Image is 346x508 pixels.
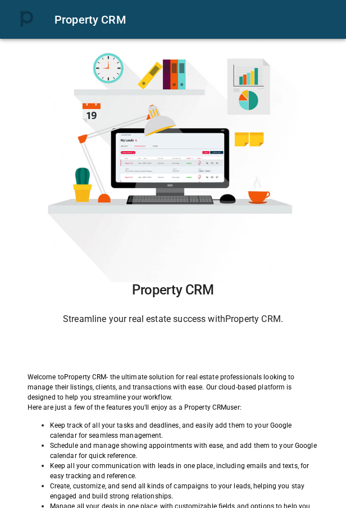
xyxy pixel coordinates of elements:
iframe: Sign in with Google Button [116,337,230,362]
p: Create, customize, and send all kinds of campaigns to your leads, helping you stay engaged and bu... [50,481,318,501]
p: Here are just a few of the features you'll enjoy as a Property CRM user: [28,402,318,412]
p: Welcome to Property CRM - the ultimate solution for real estate professionals looking to manage t... [28,372,318,402]
h1: Property CRM [28,282,318,298]
div: Sign in with Google. Opens in new tab [121,337,225,362]
p: Keep all your communication with leads in one place, including emails and texts, for easy trackin... [50,461,318,481]
div: Property CRM [54,11,333,29]
h6: Streamline your real estate success with Property CRM . [28,311,318,327]
p: Keep track of all your tasks and deadlines, and easily add them to your Google calendar for seaml... [50,420,318,441]
iframe: Sign in with Google Dialog [115,11,335,214]
p: Schedule and manage showing appointments with ease, and add them to your Google calendar for quic... [50,441,318,461]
